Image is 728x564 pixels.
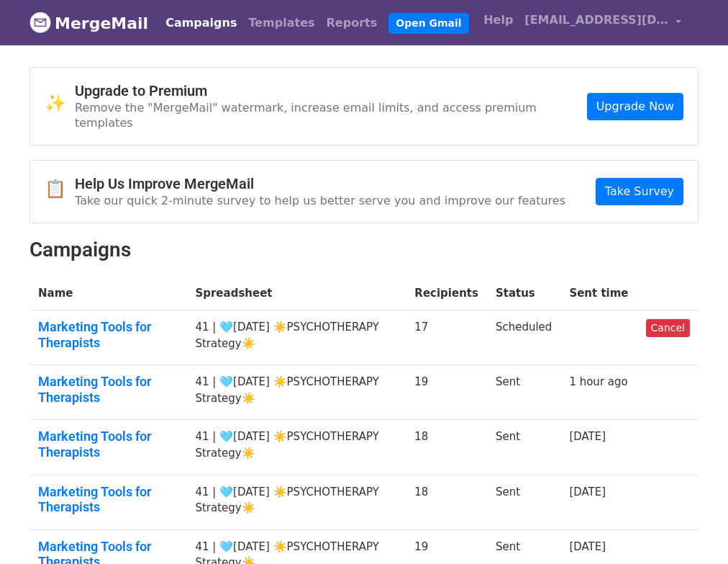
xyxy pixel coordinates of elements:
[406,365,487,420] td: 19
[29,277,186,310] th: Name
[587,93,683,120] a: Upgrade Now
[45,93,75,114] span: ✨
[29,238,699,262] h2: Campaigns
[29,8,148,38] a: MergeMail
[75,82,587,99] h4: Upgrade to Premium
[75,175,565,192] h4: Help Us Improve MergeMail
[569,485,606,498] a: [DATE]
[38,484,178,515] a: Marketing Tools for Therapists
[487,420,560,475] td: Sent
[487,475,560,529] td: Sent
[186,310,406,365] td: 41 | 🩵[DATE] ☀️PSYCHOTHERAPY Strategy☀️
[186,420,406,475] td: 41 | 🩵[DATE] ☀️PSYCHOTHERAPY Strategy☀️
[38,429,178,460] a: Marketing Tools for Therapists
[646,319,690,337] a: Cancel
[406,277,487,310] th: Recipients
[75,193,565,208] p: Take our quick 2-minute survey to help us better serve you and improve our features
[388,13,468,34] a: Open Gmail
[406,475,487,529] td: 18
[38,374,178,405] a: Marketing Tools for Therapists
[38,319,178,350] a: Marketing Tools for Therapists
[45,179,75,200] span: 📋
[186,277,406,310] th: Spreadsheet
[569,375,627,388] a: 1 hour ago
[569,430,606,443] a: [DATE]
[478,6,519,35] a: Help
[406,310,487,365] td: 17
[186,475,406,529] td: 41 | 🩵[DATE] ☀️PSYCHOTHERAPY Strategy☀️
[519,6,687,40] a: [EMAIL_ADDRESS][DOMAIN_NAME]
[560,277,637,310] th: Sent time
[242,9,320,37] a: Templates
[186,365,406,420] td: 41 | 🩵[DATE] ☀️PSYCHOTHERAPY Strategy☀️
[524,12,668,29] span: [EMAIL_ADDRESS][DOMAIN_NAME]
[75,100,587,130] p: Remove the "MergeMail" watermark, increase email limits, and access premium templates
[406,420,487,475] td: 18
[29,12,51,33] img: MergeMail logo
[487,365,560,420] td: Sent
[321,9,383,37] a: Reports
[596,178,683,205] a: Take Survey
[487,277,560,310] th: Status
[487,310,560,365] td: Scheduled
[569,540,606,553] a: [DATE]
[160,9,242,37] a: Campaigns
